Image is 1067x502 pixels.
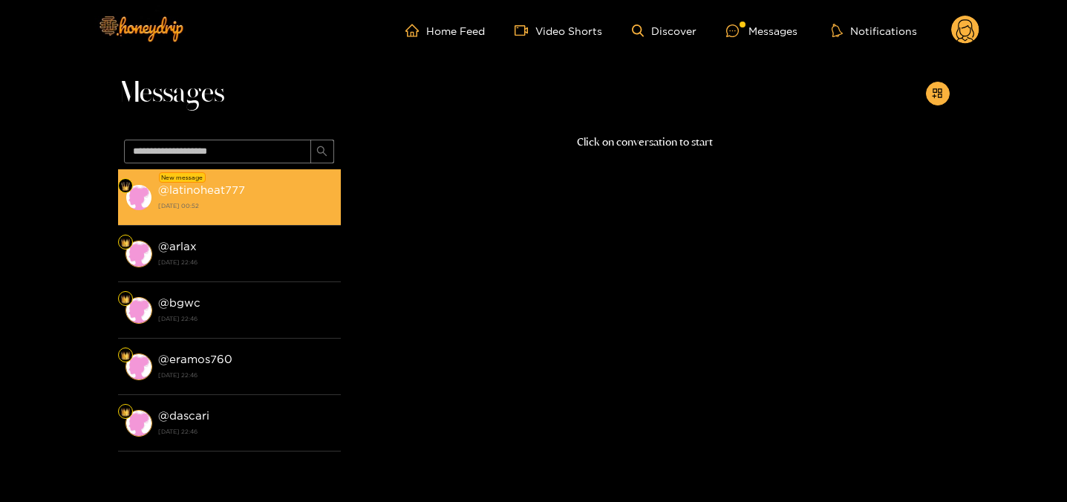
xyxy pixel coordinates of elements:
[159,172,206,183] div: New message
[632,25,696,37] a: Discover
[158,296,200,309] strong: @ bgwc
[158,255,333,269] strong: [DATE] 22:46
[405,24,485,37] a: Home Feed
[121,408,130,417] img: Fan Level
[515,24,602,37] a: Video Shorts
[515,24,535,37] span: video-camera
[310,140,334,163] button: search
[158,199,333,212] strong: [DATE] 00:52
[125,297,152,324] img: conversation
[121,182,130,191] img: Fan Level
[158,240,197,252] strong: @ arlax
[726,22,797,39] div: Messages
[158,425,333,438] strong: [DATE] 22:46
[118,76,224,111] span: Messages
[158,368,333,382] strong: [DATE] 22:46
[121,238,130,247] img: Fan Level
[158,353,232,365] strong: @ eramos760
[405,24,426,37] span: home
[158,183,245,196] strong: @ latinoheat777
[125,241,152,267] img: conversation
[125,184,152,211] img: conversation
[158,409,209,422] strong: @ dascari
[158,312,333,325] strong: [DATE] 22:46
[121,295,130,304] img: Fan Level
[125,410,152,437] img: conversation
[125,353,152,380] img: conversation
[827,23,921,38] button: Notifications
[341,134,950,151] p: Click on conversation to start
[316,146,327,158] span: search
[926,82,950,105] button: appstore-add
[932,88,943,100] span: appstore-add
[121,351,130,360] img: Fan Level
